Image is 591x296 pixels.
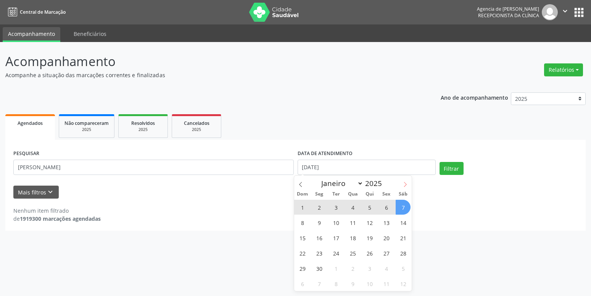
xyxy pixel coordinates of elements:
[328,192,345,197] span: Ter
[13,160,294,175] input: Nome, código do beneficiário ou CPF
[13,207,101,215] div: Nenhum item filtrado
[20,215,101,222] strong: 1919300 marcações agendadas
[329,215,343,230] span: Junho 10, 2025
[184,120,209,126] span: Cancelados
[329,276,343,291] span: Julho 8, 2025
[312,215,327,230] span: Junho 9, 2025
[295,215,310,230] span: Junho 8, 2025
[361,192,378,197] span: Qui
[396,215,411,230] span: Junho 14, 2025
[311,192,328,197] span: Seg
[572,6,586,19] button: apps
[298,148,353,160] label: DATA DE ATENDIMENTO
[3,27,60,42] a: Acompanhamento
[379,230,394,245] span: Junho 20, 2025
[396,276,411,291] span: Julho 12, 2025
[46,188,55,196] i: keyboard_arrow_down
[64,127,109,133] div: 2025
[478,12,539,19] span: Recepcionista da clínica
[379,215,394,230] span: Junho 13, 2025
[379,246,394,260] span: Junho 27, 2025
[345,200,360,215] span: Junho 4, 2025
[395,192,412,197] span: Sáb
[13,186,59,199] button: Mais filtroskeyboard_arrow_down
[312,246,327,260] span: Junho 23, 2025
[561,7,569,15] i: 
[312,200,327,215] span: Junho 2, 2025
[5,71,412,79] p: Acompanhe a situação das marcações correntes e finalizadas
[5,6,66,18] a: Central de Marcação
[379,261,394,276] span: Julho 4, 2025
[312,261,327,276] span: Junho 30, 2025
[295,230,310,245] span: Junho 15, 2025
[5,52,412,71] p: Acompanhamento
[345,230,360,245] span: Junho 18, 2025
[396,246,411,260] span: Junho 28, 2025
[477,6,539,12] div: Agencia de [PERSON_NAME]
[440,162,464,175] button: Filtrar
[68,27,112,40] a: Beneficiários
[329,261,343,276] span: Julho 1, 2025
[542,4,558,20] img: img
[124,127,162,133] div: 2025
[362,200,377,215] span: Junho 5, 2025
[363,178,388,188] input: Year
[345,276,360,291] span: Julho 9, 2025
[13,215,101,223] div: de
[345,192,361,197] span: Qua
[312,230,327,245] span: Junho 16, 2025
[362,230,377,245] span: Junho 19, 2025
[345,246,360,260] span: Junho 25, 2025
[294,192,311,197] span: Dom
[362,261,377,276] span: Julho 3, 2025
[396,261,411,276] span: Julho 5, 2025
[177,127,216,133] div: 2025
[295,246,310,260] span: Junho 22, 2025
[295,276,310,291] span: Julho 6, 2025
[396,230,411,245] span: Junho 21, 2025
[329,246,343,260] span: Junho 24, 2025
[379,276,394,291] span: Julho 11, 2025
[312,276,327,291] span: Julho 7, 2025
[18,120,43,126] span: Agendados
[64,120,109,126] span: Não compareceram
[345,261,360,276] span: Julho 2, 2025
[558,4,572,20] button: 
[13,148,39,160] label: PESQUISAR
[378,192,395,197] span: Sex
[345,215,360,230] span: Junho 11, 2025
[317,178,363,189] select: Month
[131,120,155,126] span: Resolvidos
[441,92,508,102] p: Ano de acompanhamento
[362,276,377,291] span: Julho 10, 2025
[362,215,377,230] span: Junho 12, 2025
[20,9,66,15] span: Central de Marcação
[396,200,411,215] span: Junho 7, 2025
[295,261,310,276] span: Junho 29, 2025
[379,200,394,215] span: Junho 6, 2025
[329,230,343,245] span: Junho 17, 2025
[295,200,310,215] span: Junho 1, 2025
[329,200,343,215] span: Junho 3, 2025
[298,160,436,175] input: Selecione um intervalo
[544,63,583,76] button: Relatórios
[362,246,377,260] span: Junho 26, 2025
